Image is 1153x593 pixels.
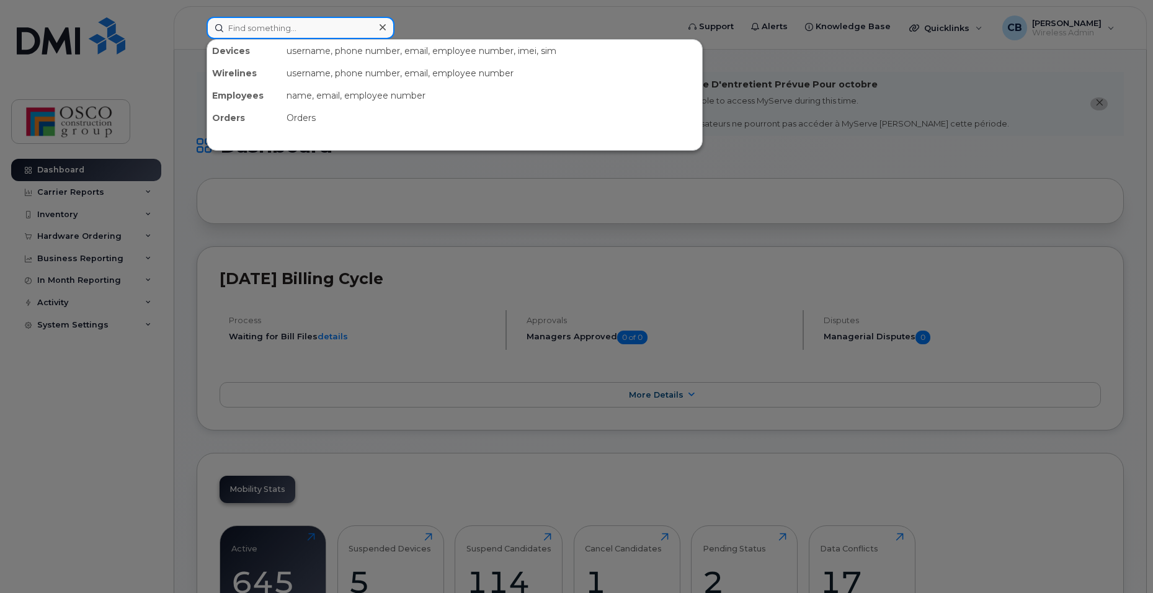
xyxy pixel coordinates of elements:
div: Wirelines [207,62,282,84]
div: Employees [207,84,282,107]
div: Orders [207,107,282,129]
div: username, phone number, email, employee number [282,62,702,84]
div: name, email, employee number [282,84,702,107]
div: Orders [282,107,702,129]
div: username, phone number, email, employee number, imei, sim [282,40,702,62]
div: Devices [207,40,282,62]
